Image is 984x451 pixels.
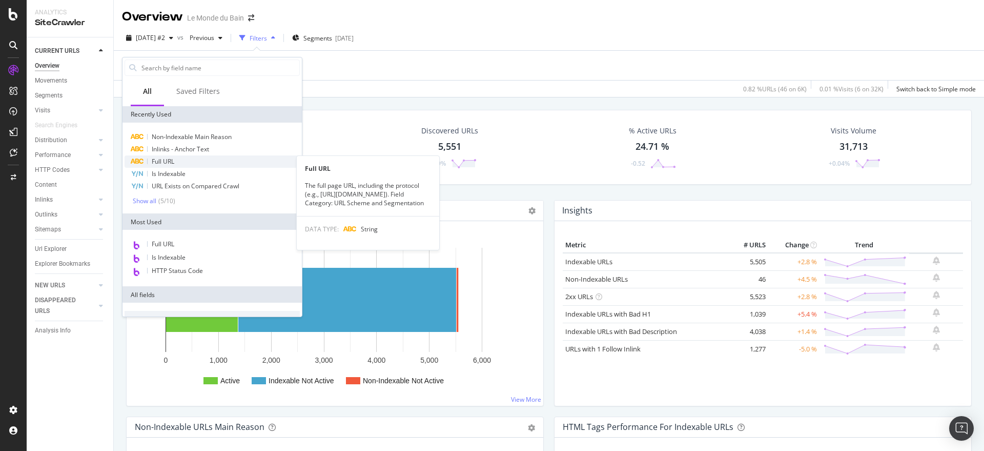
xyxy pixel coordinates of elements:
div: Visits [35,105,50,116]
span: Full URL [152,240,174,248]
text: 6,000 [473,356,491,364]
div: CURRENT URLS [35,46,79,56]
h4: Insights [562,204,592,218]
div: Analytics [35,8,105,17]
text: 0 [164,356,168,364]
span: URL Exists on Compared Crawl [152,182,239,190]
a: Inlinks [35,194,96,205]
th: Change [768,238,819,253]
text: Active [220,377,240,385]
td: +2.8 % [768,288,819,305]
div: Url Explorer [35,244,67,254]
text: 2,000 [262,356,280,364]
a: View More [511,395,541,404]
a: Sitemaps [35,224,96,235]
td: 5,523 [727,288,768,305]
div: ( 5 / 10 ) [156,197,175,205]
a: Overview [35,61,106,71]
div: Show all [133,198,156,205]
div: bell-plus [933,343,940,351]
div: Switch back to Simple mode [896,85,976,93]
div: Segments [35,90,63,101]
a: Movements [35,75,106,86]
div: Most Used [122,213,302,230]
div: bell-plus [933,308,940,317]
div: All [143,86,152,96]
div: arrow-right-arrow-left [248,14,254,22]
div: +0.04% [829,159,850,168]
a: Url Explorer [35,244,106,254]
td: +2.8 % [768,253,819,271]
span: DATA TYPE: [305,225,339,233]
div: gear [528,424,535,432]
input: Search by field name [140,60,299,75]
div: SiteCrawler [35,17,105,29]
div: -0.52 [631,159,645,168]
div: The full page URL, including the protocol (e.g., [URL][DOMAIN_NAME]). Field Category: URL Scheme ... [297,181,439,207]
div: Overview [35,61,59,71]
a: URLs with 1 Follow Inlink [565,344,641,354]
td: 1,039 [727,305,768,323]
span: Is Indexable [152,169,186,178]
th: # URLS [727,238,768,253]
a: Segments [35,90,106,101]
div: Open Intercom Messenger [949,416,974,441]
div: Saved Filters [176,86,220,96]
td: -5.0 % [768,340,819,358]
button: Previous [186,30,227,46]
svg: A chart. [135,238,530,398]
div: Search Engines [35,120,77,131]
a: Performance [35,150,96,161]
td: 4,038 [727,323,768,340]
text: 4,000 [367,356,385,364]
a: NEW URLS [35,280,96,291]
span: Segments [303,34,332,43]
span: Previous [186,33,214,42]
div: Le Monde du Bain [187,13,244,23]
a: Visits [35,105,96,116]
div: Movements [35,75,67,86]
span: 2025 Sep. 30th #2 [136,33,165,42]
button: [DATE] #2 [122,30,177,46]
th: Trend [819,238,909,253]
div: Overview [122,8,183,26]
td: +4.5 % [768,270,819,288]
div: bell-plus [933,291,940,299]
span: Full URL [152,157,174,166]
a: Indexable URLs with Bad H1 [565,309,651,319]
a: DISAPPEARED URLS [35,295,96,317]
a: CURRENT URLS [35,46,96,56]
text: 1,000 [210,356,228,364]
div: 0.01 % Visits ( 6 on 32K ) [819,85,884,93]
div: Recently Used [122,106,302,123]
button: Filters [235,30,279,46]
div: Performance [35,150,71,161]
text: 5,000 [420,356,438,364]
a: Search Engines [35,120,88,131]
td: +5.4 % [768,305,819,323]
a: Explorer Bookmarks [35,259,106,269]
div: HTML Tags Performance for Indexable URLs [563,422,733,432]
div: [DATE] [335,34,354,43]
div: Analysis Info [35,325,71,336]
div: % Active URLs [629,126,676,136]
span: Non-Indexable Main Reason [152,132,232,141]
th: Metric [563,238,727,253]
button: Segments[DATE] [288,30,358,46]
div: Visits Volume [831,126,876,136]
a: Outlinks [35,209,96,220]
div: Outlinks [35,209,57,220]
td: 5,505 [727,253,768,271]
td: 46 [727,270,768,288]
div: NEW URLS [35,280,65,291]
div: 24.71 % [635,140,669,153]
div: Inlinks [35,194,53,205]
div: Filters [250,34,267,43]
a: Indexable URLs [565,257,612,266]
text: Non-Indexable Not Active [363,377,444,385]
a: Content [35,180,106,190]
div: DISAPPEARED URLS [35,295,87,317]
div: 5,551 [438,140,461,153]
a: Analysis Info [35,325,106,336]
